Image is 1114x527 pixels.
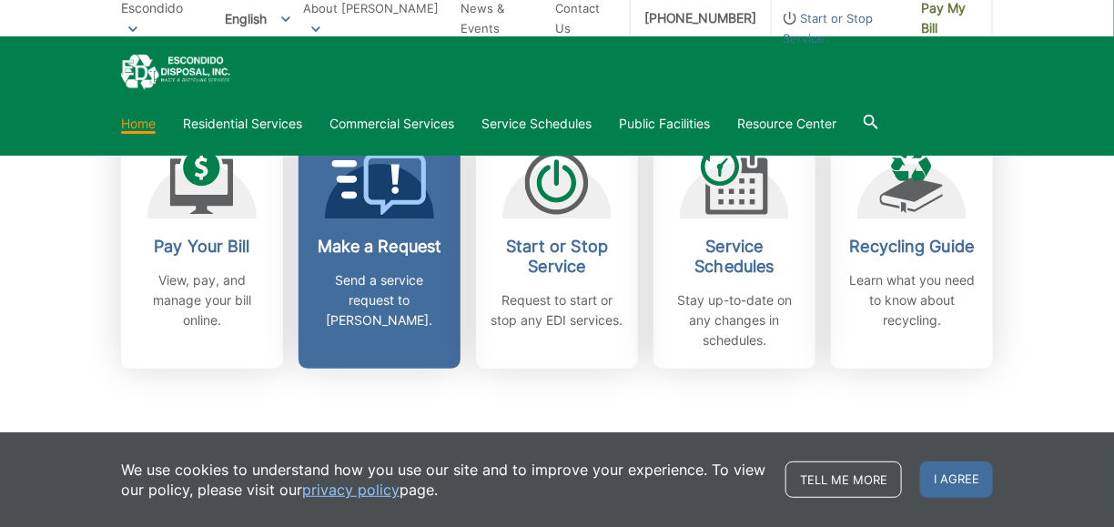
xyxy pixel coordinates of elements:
[845,237,979,257] h2: Recycling Guide
[312,270,447,330] p: Send a service request to [PERSON_NAME].
[920,461,993,498] span: I agree
[619,114,710,134] a: Public Facilities
[481,114,592,134] a: Service Schedules
[737,114,836,134] a: Resource Center
[121,460,767,500] p: We use cookies to understand how you use our site and to improve your experience. To view our pol...
[845,270,979,330] p: Learn what you need to know about recycling.
[183,114,302,134] a: Residential Services
[121,55,230,90] a: EDCD logo. Return to the homepage.
[785,461,902,498] a: Tell me more
[653,127,815,369] a: Service Schedules Stay up-to-date on any changes in schedules.
[490,290,624,330] p: Request to start or stop any EDI services.
[329,114,454,134] a: Commercial Services
[121,114,156,134] a: Home
[121,127,283,369] a: Pay Your Bill View, pay, and manage your bill online.
[302,480,400,500] a: privacy policy
[831,127,993,369] a: Recycling Guide Learn what you need to know about recycling.
[212,4,304,34] span: English
[490,237,624,277] h2: Start or Stop Service
[135,270,269,330] p: View, pay, and manage your bill online.
[299,127,461,369] a: Make a Request Send a service request to [PERSON_NAME].
[312,237,447,257] h2: Make a Request
[667,237,802,277] h2: Service Schedules
[135,237,269,257] h2: Pay Your Bill
[667,290,802,350] p: Stay up-to-date on any changes in schedules.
